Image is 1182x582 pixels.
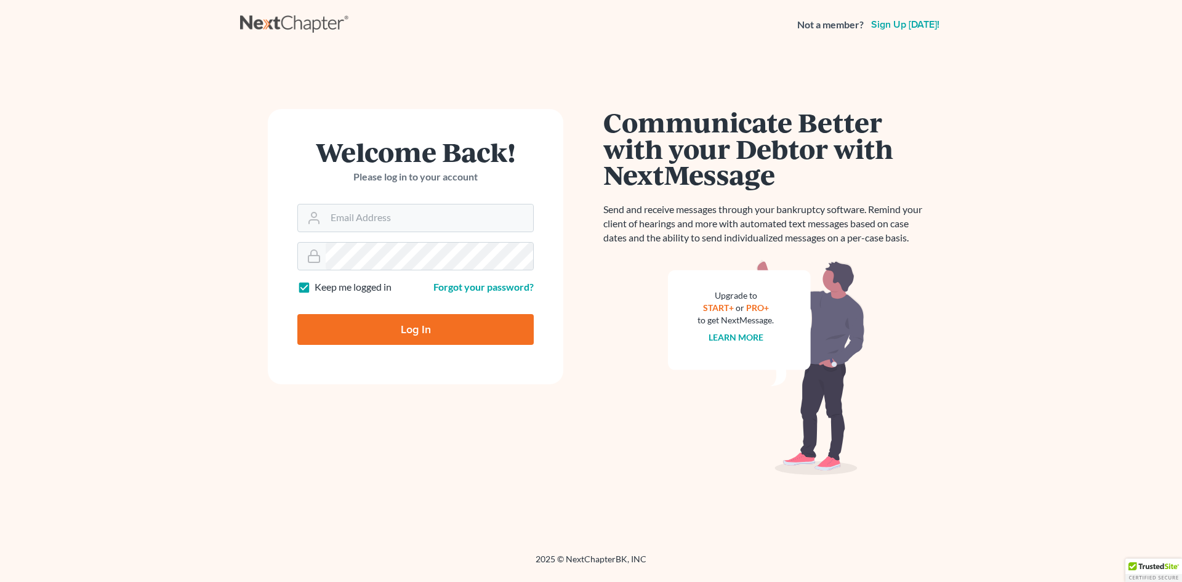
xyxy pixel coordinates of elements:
[297,139,534,165] h1: Welcome Back!
[240,553,942,575] div: 2025 © NextChapterBK, INC
[709,332,763,342] a: Learn more
[326,204,533,232] input: Email Address
[668,260,865,475] img: nextmessage_bg-59042aed3d76b12b5cd301f8e5b87938c9018125f34e5fa2b7a6b67550977c72.svg
[736,302,744,313] span: or
[1125,559,1182,582] div: TrustedSite Certified
[869,20,942,30] a: Sign up [DATE]!
[297,314,534,345] input: Log In
[797,18,864,32] strong: Not a member?
[698,289,774,302] div: Upgrade to
[297,170,534,184] p: Please log in to your account
[746,302,769,313] a: PRO+
[698,314,774,326] div: to get NextMessage.
[703,302,734,313] a: START+
[603,203,930,245] p: Send and receive messages through your bankruptcy software. Remind your client of hearings and mo...
[433,281,534,293] a: Forgot your password?
[315,280,392,294] label: Keep me logged in
[603,109,930,188] h1: Communicate Better with your Debtor with NextMessage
